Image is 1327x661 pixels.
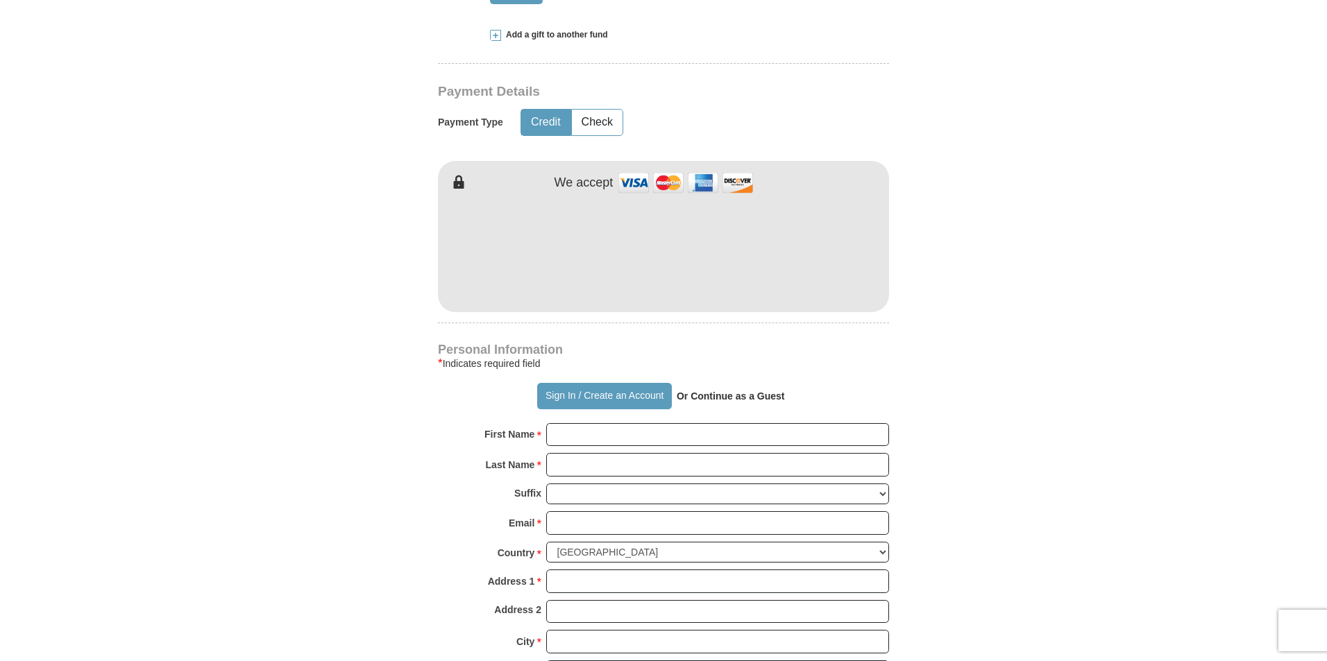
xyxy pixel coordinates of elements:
span: Add a gift to another fund [501,29,608,41]
div: Indicates required field [438,355,889,372]
button: Credit [521,110,570,135]
strong: Suffix [514,483,541,503]
strong: First Name [484,424,534,444]
button: Check [572,110,623,135]
button: Sign In / Create an Account [537,383,671,409]
strong: Email [509,513,534,533]
h4: Personal Information [438,344,889,355]
h4: We accept [555,175,614,191]
strong: City [516,632,534,651]
strong: Address 1 [488,572,535,591]
strong: Or Continue as a Guest [677,390,785,402]
h3: Payment Details [438,84,792,100]
strong: Address 2 [494,600,541,619]
strong: Last Name [486,455,535,474]
img: credit cards accepted [616,168,755,198]
h5: Payment Type [438,117,503,128]
strong: Country [498,543,535,563]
